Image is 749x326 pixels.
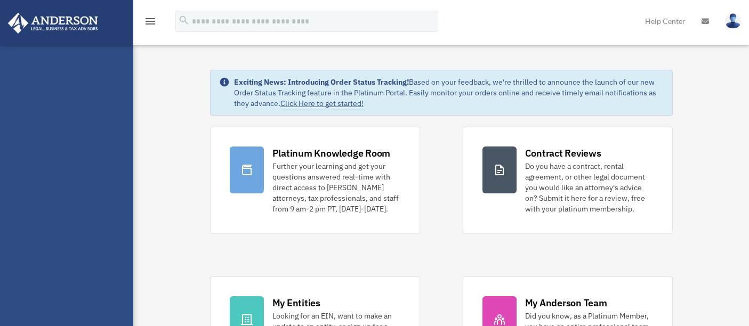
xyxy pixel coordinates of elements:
[178,14,190,26] i: search
[272,296,320,309] div: My Entities
[272,161,400,214] div: Further your learning and get your questions answered real-time with direct access to [PERSON_NAM...
[210,127,420,234] a: Platinum Knowledge Room Further your learning and get your questions answered real-time with dire...
[280,99,364,108] a: Click Here to get started!
[144,19,157,28] a: menu
[525,296,607,309] div: My Anderson Team
[144,15,157,28] i: menu
[234,77,409,87] strong: Exciting News: Introducing Order Status Tracking!
[272,146,391,160] div: Platinum Knowledge Room
[525,161,653,214] div: Do you have a contract, rental agreement, or other legal document you would like an attorney's ad...
[5,13,101,34] img: Anderson Advisors Platinum Portal
[234,77,664,109] div: Based on your feedback, we're thrilled to announce the launch of our new Order Status Tracking fe...
[725,13,741,29] img: User Pic
[525,146,601,160] div: Contract Reviews
[463,127,673,234] a: Contract Reviews Do you have a contract, rental agreement, or other legal document you would like...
